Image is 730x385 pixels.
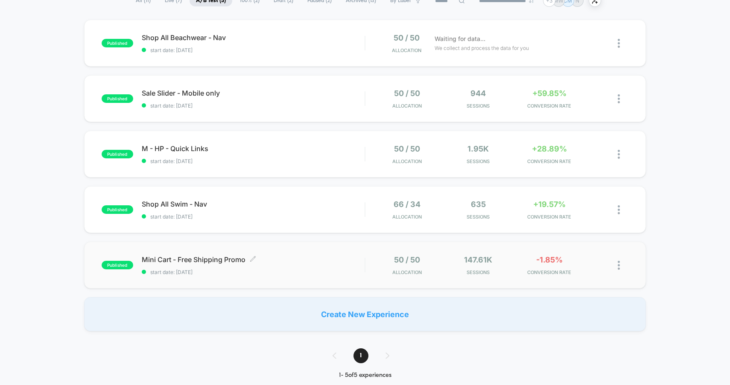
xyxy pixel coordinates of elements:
span: Sessions [445,269,511,275]
span: start date: [DATE] [142,47,365,53]
span: CONVERSION RATE [516,269,582,275]
span: 50 / 50 [394,89,420,98]
span: Allocation [392,214,422,220]
div: Create New Experience [84,297,646,331]
span: start date: [DATE] [142,213,365,220]
span: 147.61k [464,255,492,264]
span: published [102,261,133,269]
span: 66 / 34 [394,200,420,209]
span: published [102,205,133,214]
span: 50 / 50 [394,33,420,42]
span: Sessions [445,158,511,164]
span: 1 [353,348,368,363]
span: Waiting for data... [435,34,485,44]
span: 50 / 50 [394,255,420,264]
span: CONVERSION RATE [516,103,582,109]
span: 635 [471,200,486,209]
span: Allocation [392,269,422,275]
span: M - HP - Quick Links [142,144,365,153]
span: Allocation [392,103,422,109]
span: CONVERSION RATE [516,158,582,164]
span: +19.57% [533,200,566,209]
img: close [618,205,620,214]
span: 50 / 50 [394,144,420,153]
span: published [102,39,133,47]
span: 944 [470,89,486,98]
span: Sessions [445,214,511,220]
span: Shop All Beachwear - Nav [142,33,365,42]
span: CONVERSION RATE [516,214,582,220]
span: published [102,150,133,158]
span: Sale Slider - Mobile only [142,89,365,97]
span: start date: [DATE] [142,269,365,275]
span: 1.95k [467,144,489,153]
span: Mini Cart - Free Shipping Promo [142,255,365,264]
span: start date: [DATE] [142,158,365,164]
span: We collect and process the data for you [435,44,529,52]
span: Sessions [445,103,511,109]
span: published [102,94,133,103]
span: +59.85% [532,89,566,98]
span: -1.85% [536,255,563,264]
img: close [618,261,620,270]
img: close [618,39,620,48]
img: close [618,150,620,159]
div: 1 - 5 of 5 experiences [324,372,406,379]
span: Allocation [392,158,422,164]
span: +28.89% [532,144,567,153]
span: Allocation [392,47,421,53]
span: start date: [DATE] [142,102,365,109]
img: close [618,94,620,103]
span: Shop All Swim - Nav [142,200,365,208]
